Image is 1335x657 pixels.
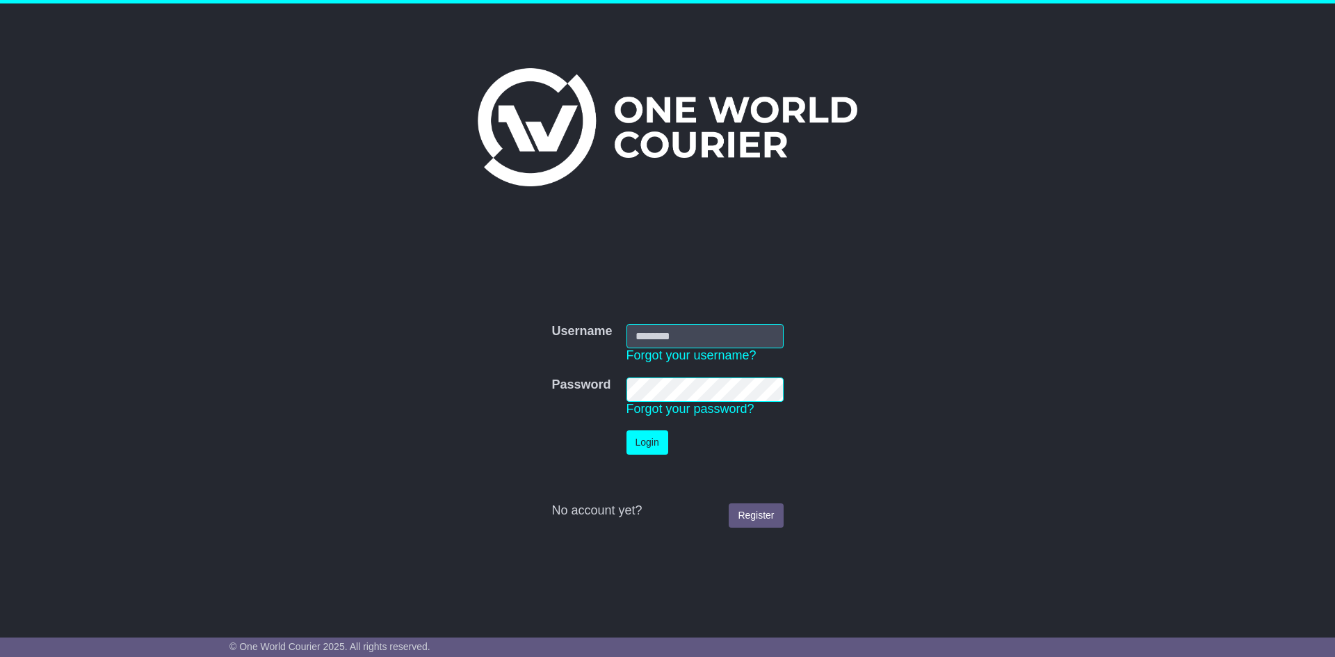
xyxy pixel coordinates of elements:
a: Register [729,503,783,528]
label: Username [551,324,612,339]
label: Password [551,378,610,393]
a: Forgot your password? [626,402,754,416]
img: One World [478,68,857,186]
button: Login [626,430,668,455]
span: © One World Courier 2025. All rights reserved. [229,641,430,652]
div: No account yet? [551,503,783,519]
a: Forgot your username? [626,348,756,362]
